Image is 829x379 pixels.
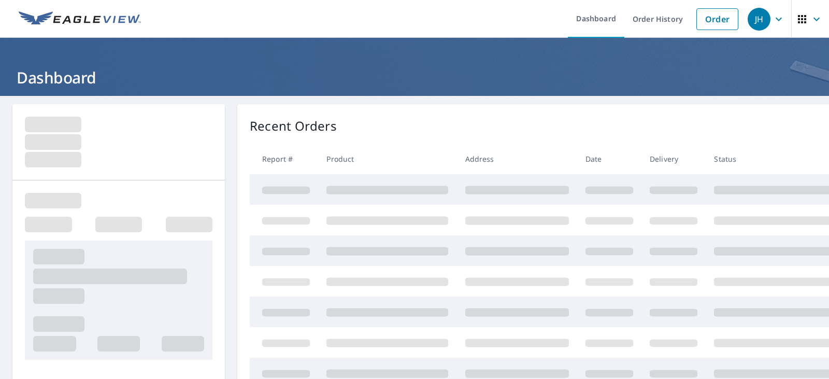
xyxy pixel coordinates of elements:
th: Report # [250,144,318,174]
th: Product [318,144,456,174]
p: Recent Orders [250,117,337,135]
h1: Dashboard [12,67,817,88]
img: EV Logo [19,11,141,27]
a: Order [696,8,738,30]
th: Address [457,144,577,174]
div: JH [748,8,770,31]
th: Delivery [641,144,706,174]
th: Date [577,144,641,174]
